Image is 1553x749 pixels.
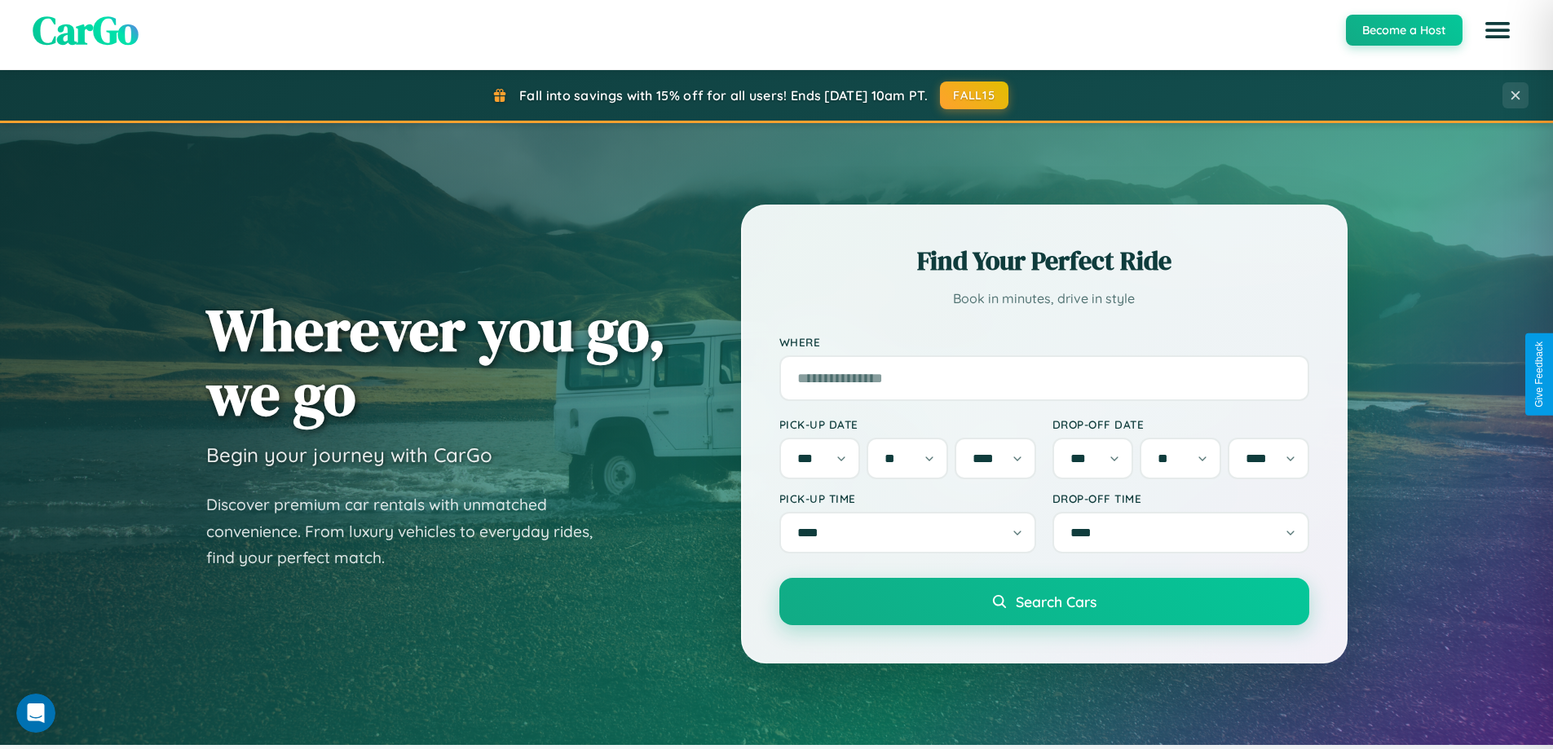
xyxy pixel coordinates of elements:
span: CarGo [33,3,139,57]
label: Drop-off Time [1052,491,1309,505]
p: Book in minutes, drive in style [779,287,1309,311]
label: Pick-up Time [779,491,1036,505]
button: FALL15 [940,82,1008,109]
label: Pick-up Date [779,417,1036,431]
button: Become a Host [1346,15,1463,46]
p: Discover premium car rentals with unmatched convenience. From luxury vehicles to everyday rides, ... [206,491,614,571]
iframe: Intercom live chat [16,694,55,733]
button: Open menu [1475,7,1520,53]
label: Drop-off Date [1052,417,1309,431]
h1: Wherever you go, we go [206,297,666,426]
span: Search Cars [1016,593,1096,610]
label: Where [779,335,1309,349]
h2: Find Your Perfect Ride [779,243,1309,279]
span: Fall into savings with 15% off for all users! Ends [DATE] 10am PT. [519,87,928,104]
h3: Begin your journey with CarGo [206,443,492,467]
div: Give Feedback [1533,341,1545,408]
button: Search Cars [779,578,1309,625]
